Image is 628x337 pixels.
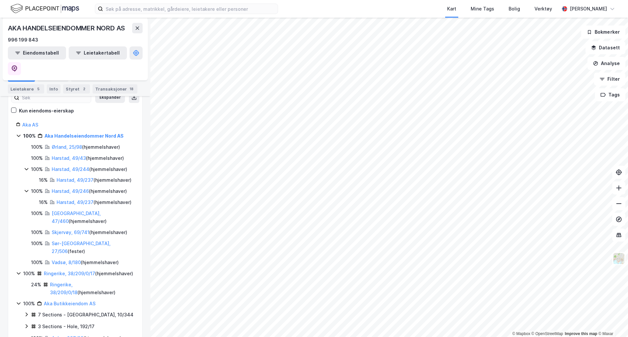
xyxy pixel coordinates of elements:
div: ( hjemmelshaver ) [52,228,127,236]
div: Verktøy [534,5,552,13]
div: ( hjemmelshaver ) [57,198,131,206]
a: Ringerike, 38/209/0/18 [50,282,78,295]
div: 100% [23,270,35,278]
a: Aka Butikkeiendom AS [44,301,96,306]
button: Analyse [587,57,625,70]
a: Harstad, 49/246 [52,188,89,194]
div: AKA HANDELSEIENDOMMER NORD AS [8,23,126,33]
a: Harstad, 49/237 [57,177,94,183]
div: Kun eiendoms-eierskap [19,107,74,115]
div: 7 Sections - [GEOGRAPHIC_DATA], 10/344 [38,311,133,319]
div: 100% [31,165,43,173]
button: Tags [595,88,625,101]
div: Styret [63,84,90,93]
a: Improve this map [565,331,597,336]
div: 24% [31,281,41,289]
a: Vadsø, 8/180 [52,260,81,265]
div: 100% [31,210,43,217]
img: Z [613,252,625,265]
a: [GEOGRAPHIC_DATA], 47/460 [52,211,101,224]
div: 5 [35,86,42,92]
div: ( hjemmelshaver ) [52,259,119,266]
div: Kontrollprogram for chat [595,306,628,337]
a: OpenStreetMap [532,331,563,336]
div: 100% [31,143,43,151]
a: Harstad, 49/244 [52,166,89,172]
div: ( hjemmelshaver ) [52,165,127,173]
div: Kart [447,5,456,13]
input: Søk på adresse, matrikkel, gårdeiere, leietakere eller personer [103,4,278,14]
div: 100% [23,132,36,140]
a: Harstad, 49/43 [52,155,86,161]
div: ( hjemmelshaver ) [57,176,131,184]
div: ( hjemmelshaver ) [44,270,133,278]
div: 996 199 843 [8,36,38,44]
img: logo.f888ab2527a4732fd821a326f86c7f29.svg [10,3,79,14]
div: 2 [81,86,87,92]
iframe: Chat Widget [595,306,628,337]
button: Eiendomstabell [8,46,66,59]
a: Aka Handelseiendommer Nord AS [44,133,124,139]
div: Transaksjoner [93,84,137,93]
div: 100% [31,240,43,247]
a: Aka AS [22,122,38,127]
div: 16% [39,176,48,184]
div: 16% [39,198,48,206]
a: Ørland, 25/98 [52,144,82,150]
button: Datasett [585,41,625,54]
div: ( hjemmelshaver ) [52,210,134,225]
div: [PERSON_NAME] [570,5,607,13]
div: Mine Tags [471,5,494,13]
div: Bolig [509,5,520,13]
div: 100% [31,154,43,162]
div: ( hjemmelshaver ) [52,154,124,162]
a: Mapbox [512,331,530,336]
div: ( hjemmelshaver ) [50,281,134,296]
div: 100% [31,228,43,236]
button: Ekspander [95,93,125,103]
button: Bokmerker [581,25,625,39]
div: Leietakere [8,84,44,93]
div: 18 [128,86,135,92]
div: ( fester ) [52,240,134,255]
a: Skjervøy, 69/741 [52,229,89,235]
div: ( hjemmelshaver ) [52,187,127,195]
div: 3 Sections - Hole, 192/17 [38,323,95,330]
a: Sør-[GEOGRAPHIC_DATA], 27/506 [52,241,111,254]
a: Harstad, 49/237 [57,199,94,205]
div: 100% [23,300,35,308]
button: Leietakertabell [69,46,127,59]
div: 100% [31,259,43,266]
a: Ringerike, 38/209/0/17 [44,271,95,276]
div: Info [47,84,61,93]
div: ( hjemmelshaver ) [52,143,120,151]
button: Filter [594,73,625,86]
input: Søk [19,93,91,103]
div: 100% [31,187,43,195]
